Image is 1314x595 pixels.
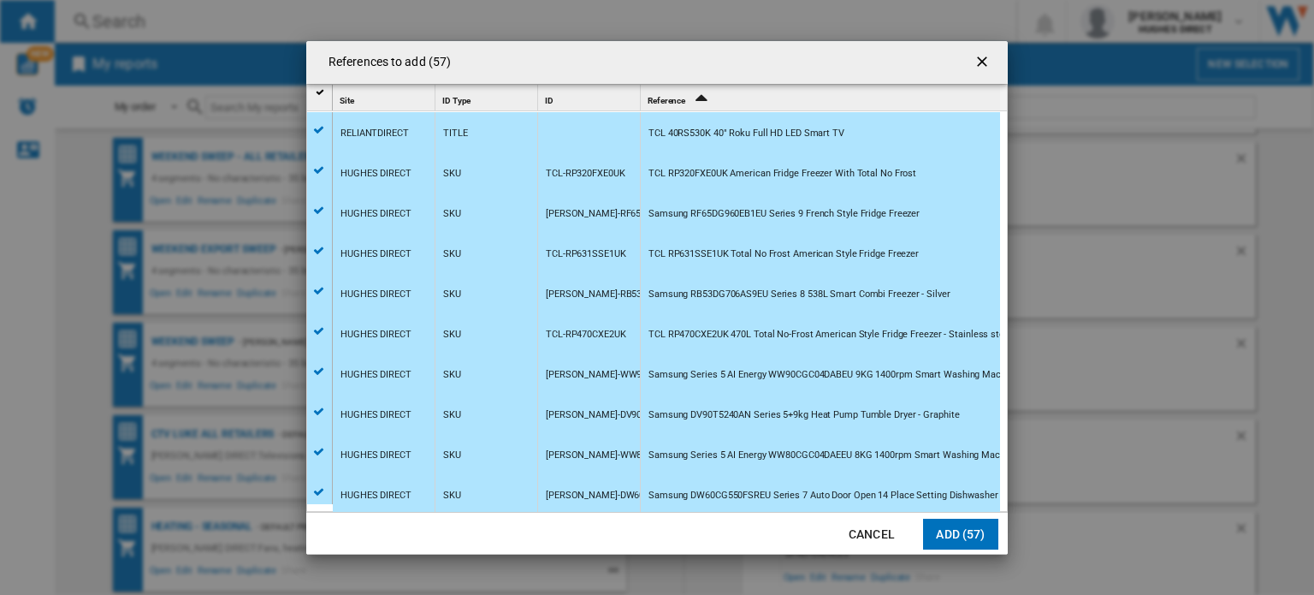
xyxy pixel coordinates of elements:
div: ID Sort None [542,85,640,111]
div: HUGHES DIRECT [340,476,411,515]
div: TITLE [443,114,468,153]
div: Sort None [336,85,435,111]
div: TCL RP320FXE0UK American Fridge Freezer With Total No Frost [648,154,916,193]
div: Sort Ascending [644,85,1000,111]
div: HUGHES DIRECT [340,315,411,354]
div: Site Sort None [336,85,435,111]
div: Samsung Series 5 AI Energy WW80CGC04DAEEU 8KG 1400rpm Smart Washing Machine - White [648,436,1050,475]
button: Cancel [834,519,909,550]
div: [PERSON_NAME]-WW90CGC04DABEU [546,355,704,395]
div: TCL RP470CXE2UK 470L Total No-Frost American Style Fridge Freezer - Stainless steel [648,315,1012,354]
div: HUGHES DIRECT [340,275,411,314]
div: SKU [443,355,461,395]
div: RELIANTDIRECT [340,114,409,153]
div: Samsung RF65DG960EB1EU Series 9 French Style Fridge Freezer [648,194,920,234]
div: SKU [443,154,461,193]
button: getI18NText('BUTTONS.CLOSE_DIALOG') [967,45,1001,80]
div: Samsung DW60CG550FSREU Series 7 Auto Door Open 14 Place Setting Dishwasher - Silver [648,476,1029,515]
div: Samsung RB53DG706AS9EU Series 8 538L Smart Combi Freezer - Silver [648,275,950,314]
div: HUGHES DIRECT [340,194,411,234]
span: ID [545,96,553,105]
span: Site [340,96,354,105]
div: [PERSON_NAME]-RF65DG960EB1EU [546,194,695,234]
div: Samsung Series 5 AI Energy WW90CGC04DABEU 9KG 1400rpm Smart Washing Machine - Black [648,355,1050,395]
span: Sort Ascending [687,96,714,105]
div: SKU [443,436,461,475]
div: ID Type Sort None [439,85,537,111]
div: [PERSON_NAME]-DW60CG550FSREU [546,476,700,515]
div: SKU [443,396,461,435]
div: [PERSON_NAME]-RB53DG706AS9EU [546,275,697,314]
div: TCL RP631SSE1UK Total No Frost American Style Fridge Freezer [648,235,919,274]
div: TCL-RP470CXE2UK [546,315,626,354]
button: Add (57) [923,519,998,550]
div: TCL 40RS530K 40" Roku Full HD LED Smart TV [648,114,844,153]
div: Reference Sort Ascending [644,85,1000,111]
div: [PERSON_NAME]-DV90T5240AN [546,396,681,435]
div: HUGHES DIRECT [340,355,411,395]
h4: References to add (57) [320,54,451,71]
span: Reference [648,96,685,105]
div: SKU [443,235,461,274]
div: HUGHES DIRECT [340,396,411,435]
div: [PERSON_NAME]-WW80CGC04DAEEU [546,436,703,475]
div: TCL-RP320FXE0UK [546,154,625,193]
div: SKU [443,476,461,515]
div: HUGHES DIRECT [340,154,411,193]
div: SKU [443,315,461,354]
ng-md-icon: getI18NText('BUTTONS.CLOSE_DIALOG') [974,53,994,74]
div: HUGHES DIRECT [340,235,411,274]
div: Sort None [542,85,640,111]
div: SKU [443,275,461,314]
div: Samsung DV90T5240AN Series 5+9kg Heat Pump Tumble Dryer - Graphite [648,396,959,435]
div: HUGHES DIRECT [340,436,411,475]
div: SKU [443,194,461,234]
div: Sort None [439,85,537,111]
span: ID Type [442,96,471,105]
div: TCL-RP631SSE1UK [546,235,626,274]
